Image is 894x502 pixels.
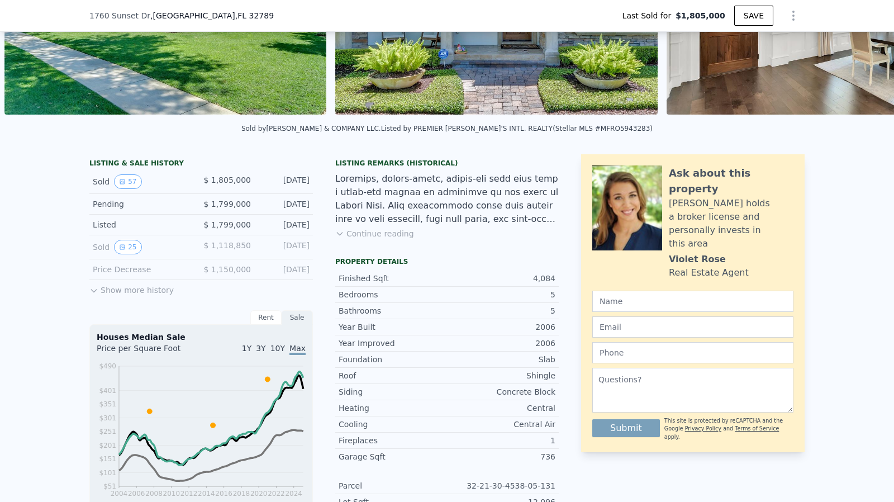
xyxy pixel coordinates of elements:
[339,451,447,462] div: Garage Sqft
[242,344,251,353] span: 1Y
[447,370,555,381] div: Shingle
[447,451,555,462] div: 736
[592,419,660,437] button: Submit
[622,10,676,21] span: Last Sold for
[114,174,141,189] button: View historical data
[93,219,192,230] div: Listed
[339,273,447,284] div: Finished Sqft
[203,265,251,274] span: $ 1,150,000
[203,220,251,229] span: $ 1,799,000
[339,386,447,397] div: Siding
[114,240,141,254] button: View historical data
[669,197,793,250] div: [PERSON_NAME] holds a broker license and personally invests in this area
[203,241,251,250] span: $ 1,118,850
[203,200,251,209] span: $ 1,799,000
[447,321,555,333] div: 2006
[150,10,274,21] span: , [GEOGRAPHIC_DATA]
[669,165,793,197] div: Ask about this property
[447,402,555,414] div: Central
[198,490,215,498] tspan: 2014
[260,240,310,254] div: [DATE]
[145,490,163,498] tspan: 2008
[335,172,559,226] div: Loremips, dolors-ametc, adipis-eli sedd eius temp i utlab-etd magnaa en adminimve qu nos exerc ul...
[734,6,773,26] button: SAVE
[111,490,128,498] tspan: 2004
[163,490,180,498] tspan: 2010
[447,273,555,284] div: 4,084
[335,228,414,239] button: Continue reading
[235,11,274,20] span: , FL 32789
[99,362,116,370] tspan: $490
[669,266,749,280] div: Real Estate Agent
[256,344,265,353] span: 3Y
[250,490,268,498] tspan: 2020
[339,480,447,491] div: Parcel
[335,257,559,266] div: Property details
[447,289,555,300] div: 5
[93,174,192,189] div: Sold
[669,253,726,266] div: Violet Rose
[97,343,201,361] div: Price per Square Foot
[99,428,116,435] tspan: $251
[339,289,447,300] div: Bedrooms
[381,125,653,132] div: Listed by PREMIER [PERSON_NAME]'S INTL. REALTY (Stellar MLS #MFRO5943283)
[676,10,725,21] span: $1,805,000
[250,310,282,325] div: Rent
[260,174,310,189] div: [DATE]
[335,159,559,168] div: Listing Remarks (Historical)
[103,483,116,491] tspan: $51
[735,425,779,432] a: Terms of Service
[99,442,116,449] tspan: $201
[89,10,150,21] span: 1760 Sunset Dr
[282,310,313,325] div: Sale
[286,490,303,498] tspan: 2024
[339,419,447,430] div: Cooling
[241,125,381,132] div: Sold by [PERSON_NAME] & COMPANY LLC .
[93,264,192,275] div: Price Decrease
[339,370,447,381] div: Roof
[97,331,306,343] div: Houses Median Sale
[216,490,233,498] tspan: 2016
[268,490,285,498] tspan: 2022
[447,354,555,365] div: Slab
[592,291,793,312] input: Name
[89,159,313,170] div: LISTING & SALE HISTORY
[260,198,310,210] div: [DATE]
[99,455,116,463] tspan: $151
[685,425,721,432] a: Privacy Policy
[339,305,447,316] div: Bathrooms
[270,344,285,353] span: 10Y
[447,338,555,349] div: 2006
[592,316,793,338] input: Email
[447,419,555,430] div: Central Air
[447,480,555,491] div: 32-21-30-4538-05-131
[447,435,555,446] div: 1
[447,386,555,397] div: Concrete Block
[592,342,793,363] input: Phone
[99,387,116,395] tspan: $401
[99,414,116,422] tspan: $301
[289,344,306,355] span: Max
[233,490,250,498] tspan: 2018
[339,321,447,333] div: Year Built
[447,305,555,316] div: 5
[93,198,192,210] div: Pending
[260,264,310,275] div: [DATE]
[339,338,447,349] div: Year Improved
[93,240,192,254] div: Sold
[99,469,116,477] tspan: $101
[339,435,447,446] div: Fireplaces
[99,400,116,408] tspan: $351
[203,176,251,184] span: $ 1,805,000
[89,280,174,296] button: Show more history
[664,417,793,441] div: This site is protected by reCAPTCHA and the Google and apply.
[260,219,310,230] div: [DATE]
[180,490,198,498] tspan: 2012
[128,490,145,498] tspan: 2006
[339,354,447,365] div: Foundation
[782,4,805,27] button: Show Options
[339,402,447,414] div: Heating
